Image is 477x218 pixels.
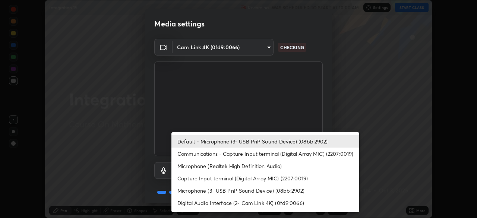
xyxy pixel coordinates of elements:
li: Default - Microphone (3- USB PnP Sound Device) (08bb:2902) [171,135,359,148]
li: Microphone (Realtek High Definition Audio) [171,160,359,172]
li: Microphone (3- USB PnP Sound Device) (08bb:2902) [171,184,359,197]
li: Communications - Capture Input terminal (Digital Array MIC) (2207:0019) [171,148,359,160]
li: Capture Input terminal (Digital Array MIC) (2207:0019) [171,172,359,184]
li: Digital Audio Interface (2- Cam Link 4K) (0fd9:0066) [171,197,359,209]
